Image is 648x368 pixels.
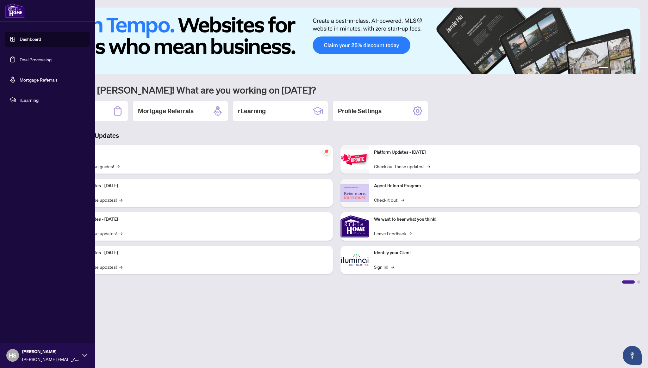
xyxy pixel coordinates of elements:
[20,57,52,62] a: Deal Processing
[626,67,629,70] button: 5
[374,196,404,203] a: Check it out!→
[20,77,58,83] a: Mortgage Referrals
[119,196,122,203] span: →
[616,67,619,70] button: 3
[119,230,122,237] span: →
[66,216,328,223] p: Platform Updates - [DATE]
[374,163,430,170] a: Check out these updates!→
[340,184,369,202] img: Agent Referral Program
[408,230,412,237] span: →
[119,263,122,270] span: →
[391,263,394,270] span: →
[9,351,16,360] span: HS
[340,212,369,241] img: We want to hear what you think!
[22,348,79,355] span: [PERSON_NAME]
[33,84,640,96] h1: Welcome back [PERSON_NAME]! What are you working on [DATE]?
[632,67,634,70] button: 6
[374,263,394,270] a: Sign In!→
[621,67,624,70] button: 4
[340,246,369,274] img: Identify your Client
[66,149,328,156] p: Self-Help
[611,67,614,70] button: 2
[623,346,642,365] button: Open asap
[374,149,635,156] p: Platform Updates - [DATE]
[374,216,635,223] p: We want to hear what you think!
[374,249,635,256] p: Identify your Client
[599,67,609,70] button: 1
[238,107,266,115] h2: rLearning
[22,356,79,363] span: [PERSON_NAME][EMAIL_ADDRESS][DOMAIN_NAME]
[427,163,430,170] span: →
[33,131,640,140] h3: Brokerage & Industry Updates
[116,163,120,170] span: →
[340,150,369,169] img: Platform Updates - June 23, 2025
[66,249,328,256] p: Platform Updates - [DATE]
[338,107,382,115] h2: Profile Settings
[20,36,41,42] a: Dashboard
[66,182,328,189] p: Platform Updates - [DATE]
[401,196,404,203] span: →
[323,148,330,155] span: pushpin
[20,96,85,103] span: rLearning
[374,230,412,237] a: Leave Feedback→
[33,8,640,74] img: Slide 0
[374,182,635,189] p: Agent Referral Program
[138,107,194,115] h2: Mortgage Referrals
[5,3,25,18] img: logo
